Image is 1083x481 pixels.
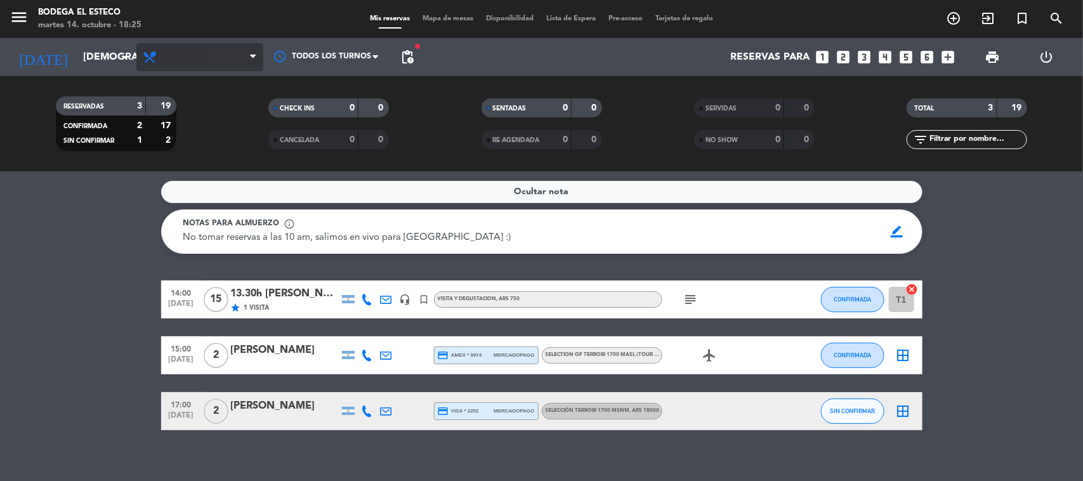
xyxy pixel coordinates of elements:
strong: 0 [563,135,568,144]
i: filter_list [913,132,928,147]
i: add_circle_outline [946,11,961,26]
i: exit_to_app [980,11,995,26]
span: fiber_manual_record [414,43,421,50]
span: Disponibilidad [480,15,540,22]
span: Pre-acceso [602,15,649,22]
i: subject [683,292,699,307]
span: 2 [204,343,228,368]
div: Bodega El Esteco [38,6,141,19]
span: SELECCIÓN TERROIR 1700 msnm [546,408,660,413]
strong: 0 [350,103,355,112]
input: Filtrar por nombre... [928,133,1027,147]
span: SENTADAS [493,105,527,112]
div: martes 14. octubre - 18:25 [38,19,141,32]
strong: 0 [591,103,599,112]
strong: 19 [1012,103,1025,112]
i: credit_card [438,405,449,417]
strong: 0 [804,103,811,112]
i: [DATE] [10,43,77,71]
i: menu [10,8,29,27]
i: credit_card [438,350,449,361]
span: No tomar reservas a las 10 am, salimos en vivo para [GEOGRAPHIC_DATA] :) [183,233,511,242]
span: Notas para almuerzo [183,218,280,230]
span: , ARS 750 [497,296,520,301]
i: looks_two [836,49,852,65]
span: CHECK INS [280,105,315,112]
span: CONFIRMADA [834,296,871,303]
i: turned_in_not [1014,11,1030,26]
span: 1 Visita [244,303,270,313]
i: looks_5 [898,49,915,65]
span: SERVIDAS [706,105,737,112]
span: mercadopago [494,351,534,359]
strong: 0 [775,103,780,112]
strong: 17 [161,121,173,130]
i: airplanemode_active [702,348,718,363]
span: Ocultar nota [515,185,569,199]
i: star [231,303,241,313]
button: SIN CONFIRMAR [821,399,884,424]
span: pending_actions [400,49,415,65]
span: CONFIRMADA [834,352,871,359]
i: headset_mic [400,294,411,305]
strong: 0 [804,135,811,144]
strong: 0 [563,103,568,112]
span: NO SHOW [706,137,738,143]
i: looks_6 [919,49,936,65]
span: 15:00 [166,341,197,355]
span: VISITA Y DEGUSTACION [438,296,520,301]
i: add_box [940,49,957,65]
strong: 2 [166,136,173,145]
span: Reservas para [731,51,810,63]
strong: 0 [350,135,355,144]
i: border_all [896,348,911,363]
span: SELECTION OF TERROIR 1700 masl (TOUR EXCLUSIVO EN INGLÉS) [546,352,714,357]
strong: 0 [591,135,599,144]
span: [DATE] [166,300,197,314]
div: [PERSON_NAME] [231,398,339,414]
span: SIN CONFIRMAR [830,407,875,414]
span: [DATE] [166,411,197,426]
strong: 0 [379,103,386,112]
span: 2 [204,399,228,424]
i: cancel [906,283,919,296]
div: [PERSON_NAME] [231,342,339,359]
i: looks_one [815,49,831,65]
span: 15 [204,287,228,312]
strong: 2 [137,121,142,130]
strong: 1 [137,136,142,145]
span: SIN CONFIRMAR [63,138,114,144]
i: arrow_drop_down [118,49,133,65]
div: LOG OUT [1020,38,1073,76]
span: RESERVADAS [63,103,104,110]
span: 17:00 [166,397,197,411]
span: RE AGENDADA [493,137,540,143]
span: 14:00 [166,285,197,300]
i: looks_4 [877,49,894,65]
button: menu [10,8,29,31]
span: print [985,49,1000,65]
strong: 19 [161,102,173,110]
button: CONFIRMADA [821,287,884,312]
strong: 0 [775,135,780,144]
div: 13.30h [PERSON_NAME] [231,286,339,302]
span: TOTAL [914,105,934,112]
i: border_all [896,404,911,419]
span: Mis reservas [364,15,416,22]
span: visa * 2252 [438,405,479,417]
span: info_outline [284,218,296,230]
span: amex * 9974 [438,350,482,361]
span: [DATE] [166,355,197,370]
i: looks_3 [857,49,873,65]
span: Mapa de mesas [416,15,480,22]
strong: 3 [988,103,994,112]
i: search [1049,11,1064,26]
strong: 3 [137,102,142,110]
button: CONFIRMADA [821,343,884,368]
i: power_settings_new [1039,49,1054,65]
span: mercadopago [494,407,534,415]
i: turned_in_not [419,294,430,305]
strong: 0 [379,135,386,144]
span: Tarjetas de regalo [649,15,719,22]
span: CONFIRMADA [63,123,107,129]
